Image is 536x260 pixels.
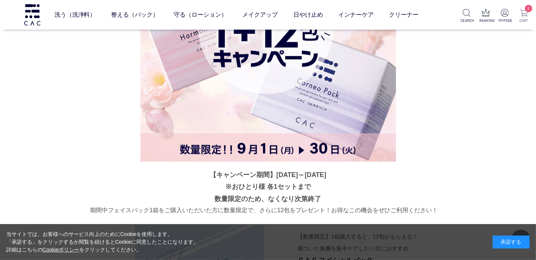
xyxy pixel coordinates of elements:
p: SEARCH [460,18,473,23]
a: 整える（パック） [111,4,159,25]
p: 期間中フェイスパック1箱をご購入いただいた方に数量限定で、さらに12包をプレゼント！お得なこの機会をぜひご利用ください！ [90,205,446,216]
a: MYPAGE [499,9,511,23]
a: 守る（ローション） [174,4,227,25]
div: 当サイトでは、お客様へのサービス向上のためにCookieを使用します。 「承諾する」をクリックするか閲覧を続けるとCookieに同意したことになります。 詳細はこちらの をクリックしてください。 [6,230,199,254]
a: クリーナー [389,4,419,25]
a: RANKING [480,9,492,23]
a: Cookieポリシー [43,247,80,253]
img: logo [23,4,41,25]
p: CART [518,18,530,23]
a: 洗う（洗浄料） [54,4,96,25]
a: SEARCH [460,9,473,23]
a: メイクアップ [242,4,278,25]
a: インナーケア [338,4,374,25]
a: 日やけ止め [293,4,323,25]
p: 【キャンペーン期間】[DATE]～[DATE] ※おひとり様 各1セットまで 数量限定のため、なくなり次第終了 [90,169,446,205]
a: 2 CART [518,9,530,23]
p: MYPAGE [499,18,511,23]
div: 承諾する [493,236,530,249]
span: 2 [525,5,532,12]
p: RANKING [480,18,492,23]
